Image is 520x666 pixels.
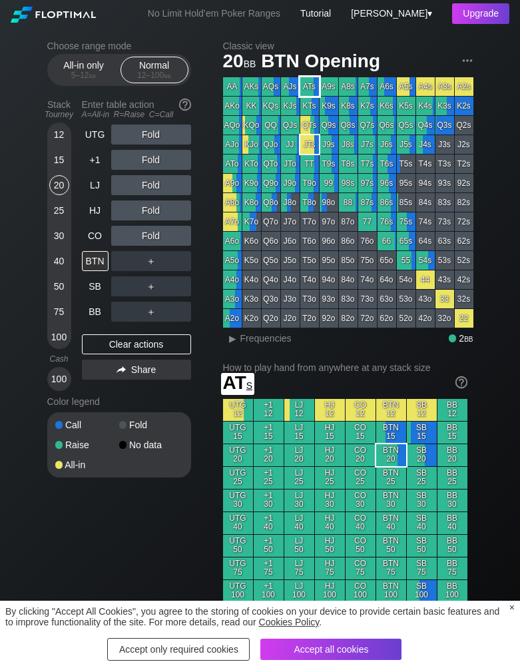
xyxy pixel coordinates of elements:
[119,420,183,430] div: Fold
[464,333,473,344] span: bb
[339,212,358,231] div: 87o
[254,535,284,557] div: +1 50
[42,94,77,125] div: Stack
[82,276,109,296] div: SB
[455,174,473,192] div: 92s
[454,375,469,390] img: help.32db89a4.svg
[262,193,280,212] div: Q8o
[397,116,415,135] div: Q5s
[82,150,109,170] div: +1
[437,535,467,557] div: BB 50
[449,333,473,344] div: 2
[315,422,345,444] div: HJ 15
[223,512,253,534] div: UTG 40
[455,77,473,96] div: A2s
[320,174,338,192] div: 99
[378,309,396,328] div: 62o
[339,251,358,270] div: 85o
[111,302,191,322] div: ＋
[358,116,377,135] div: Q7s
[376,467,406,489] div: BTN 25
[223,251,242,270] div: A5o
[339,193,358,212] div: 88
[82,94,191,125] div: Enter table action
[111,125,191,145] div: Fold
[262,232,280,250] div: Q6o
[262,155,280,173] div: QTo
[300,270,319,289] div: T4o
[107,638,250,661] div: Accept only required cookies
[300,232,319,250] div: T6o
[407,422,437,444] div: SB 15
[254,557,284,579] div: +1 75
[223,270,242,289] div: A4o
[111,276,191,296] div: ＋
[223,290,242,308] div: A3o
[315,535,345,557] div: HJ 50
[437,490,467,511] div: BB 30
[378,155,396,173] div: T6s
[416,77,435,96] div: A4s
[376,535,406,557] div: BTN 50
[223,41,473,51] h2: Classic view
[397,232,415,250] div: 65s
[397,135,415,154] div: J5s
[254,444,284,466] div: +1 20
[407,444,437,466] div: SB 20
[262,174,280,192] div: Q9o
[254,422,284,444] div: +1 15
[460,53,475,68] img: ellipsis.fd386fe8.svg
[320,116,338,135] div: Q9s
[315,444,345,466] div: HJ 20
[82,125,109,145] div: UTG
[223,399,253,421] div: UTG 12
[300,174,319,192] div: T9o
[223,97,242,115] div: AKo
[300,290,319,308] div: T3o
[223,193,242,212] div: A8o
[262,116,280,135] div: QQ
[320,212,338,231] div: 97o
[378,116,396,135] div: Q6s
[242,135,261,154] div: KJo
[320,251,338,270] div: 95o
[49,302,69,322] div: 75
[262,97,280,115] div: KQs
[254,467,284,489] div: +1 25
[407,399,437,421] div: SB 12
[281,116,300,135] div: QJs
[346,399,376,421] div: CO 12
[47,41,191,51] h2: Choose range mode
[416,232,435,250] div: 64s
[223,467,253,489] div: UTG 25
[300,155,319,173] div: TT
[49,125,69,145] div: 12
[53,57,115,83] div: All-in only
[242,309,261,328] div: K2o
[397,290,415,308] div: 53o
[358,232,377,250] div: 76o
[82,302,109,322] div: BB
[358,290,377,308] div: 73o
[416,155,435,173] div: T4s
[435,251,454,270] div: 53s
[435,135,454,154] div: J3s
[111,251,191,271] div: ＋
[284,444,314,466] div: LJ 20
[358,212,377,231] div: 77
[348,6,434,21] div: ▾
[55,420,119,430] div: Call
[281,174,300,192] div: J9o
[320,232,338,250] div: 96o
[82,334,191,354] div: Clear actions
[242,232,261,250] div: K6o
[376,490,406,511] div: BTN 30
[49,200,69,220] div: 25
[397,77,415,96] div: A5s
[455,309,473,328] div: 22
[378,232,396,250] div: 66
[11,7,96,23] img: Floptimal logo
[242,193,261,212] div: K8o
[320,309,338,328] div: 92o
[242,155,261,173] div: KTo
